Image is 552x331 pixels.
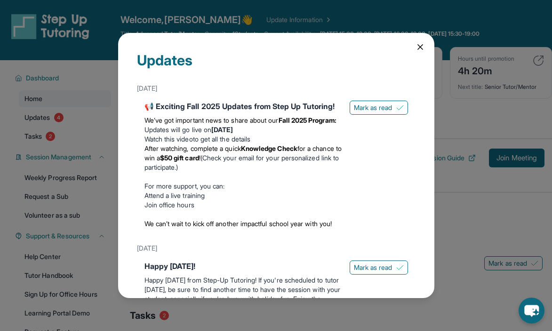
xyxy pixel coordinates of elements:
strong: Knowledge Check [241,144,297,152]
strong: [DATE] [211,126,233,134]
a: Attend a live training [144,191,205,199]
span: We’ve got important news to share about our [144,116,279,124]
li: Updates will go live on [144,125,342,134]
span: We can’t wait to kick off another impactful school year with you! [144,220,332,228]
strong: Fall 2025 Program: [279,116,336,124]
button: Mark as read [350,260,408,275]
a: Join office hours [144,201,194,209]
p: Happy [DATE] from Step-Up Tutoring! If you're scheduled to tutor [DATE], be sure to find another ... [144,276,342,323]
div: Updates [137,52,416,80]
div: [DATE] [137,240,416,257]
img: Mark as read [396,104,404,111]
li: (Check your email for your personalized link to participate.) [144,144,342,172]
img: Mark as read [396,264,404,271]
a: Watch this video [144,135,193,143]
button: chat-button [519,298,544,323]
strong: $50 gift card [160,154,199,162]
button: Mark as read [350,101,408,115]
div: [DATE] [137,80,416,97]
span: Mark as read [354,103,392,112]
span: ! [199,154,200,162]
p: For more support, you can: [144,181,342,191]
li: to get all the details [144,134,342,144]
div: Happy [DATE]! [144,260,342,272]
div: 📢 Exciting Fall 2025 Updates from Step Up Tutoring! [144,101,342,112]
span: After watching, complete a quick [144,144,241,152]
span: Mark as read [354,263,392,272]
